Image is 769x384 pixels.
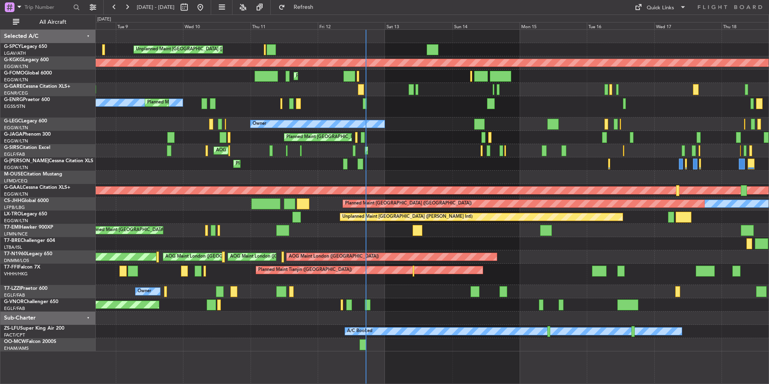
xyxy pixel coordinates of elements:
a: G-JAGAPhenom 300 [4,132,51,137]
div: Wed 17 [654,22,722,29]
a: EGGW/LTN [4,218,28,224]
div: AOG Maint London ([GEOGRAPHIC_DATA]) [289,251,379,263]
span: G-GARE [4,84,23,89]
div: Fri 12 [318,22,385,29]
a: LX-TROLegacy 650 [4,212,47,217]
a: LFMD/CEQ [4,178,27,184]
span: CS-JHH [4,198,21,203]
a: G-VNORChallenger 650 [4,299,58,304]
span: M-OUSE [4,172,23,177]
button: Refresh [275,1,323,14]
span: [DATE] - [DATE] [137,4,175,11]
span: T7-LZZI [4,286,21,291]
a: G-GAALCessna Citation XLS+ [4,185,70,190]
div: Planned Maint Tianjin ([GEOGRAPHIC_DATA]) [258,264,352,276]
span: G-VNOR [4,299,24,304]
div: Planned Maint [GEOGRAPHIC_DATA] [88,224,165,236]
a: M-OUSECitation Mustang [4,172,62,177]
a: EGNR/CEG [4,90,28,96]
span: G-KGKG [4,58,23,62]
a: FACT/CPT [4,332,25,338]
div: Sat 13 [385,22,452,29]
a: LTBA/ISL [4,244,22,250]
a: EGLF/FAB [4,151,25,157]
a: EGGW/LTN [4,165,28,171]
span: Refresh [287,4,321,10]
a: DNMM/LOS [4,258,29,264]
div: Tue 9 [116,22,183,29]
div: Unplanned Maint [GEOGRAPHIC_DATA] ([PERSON_NAME] Intl) [342,211,473,223]
div: Planned Maint [GEOGRAPHIC_DATA] ([GEOGRAPHIC_DATA]) [286,131,413,143]
div: Planned Maint [GEOGRAPHIC_DATA] ([GEOGRAPHIC_DATA]) [147,97,274,109]
div: Planned Maint [GEOGRAPHIC_DATA] ([GEOGRAPHIC_DATA]) [345,198,472,210]
a: T7-FFIFalcon 7X [4,265,40,270]
a: EHAM/AMS [4,345,29,351]
a: G-SPCYLegacy 650 [4,44,47,49]
button: All Aircraft [9,16,87,29]
a: T7-BREChallenger 604 [4,238,55,243]
a: G-SIRSCitation Excel [4,145,50,150]
span: LX-TRO [4,212,21,217]
div: Tue 16 [587,22,654,29]
div: Owner [138,285,151,297]
div: AOG Maint [PERSON_NAME] [216,145,277,157]
a: EGGW/LTN [4,77,28,83]
div: A/C Booked [347,325,372,337]
a: EGLF/FAB [4,292,25,298]
a: EGGW/LTN [4,191,28,197]
div: Quick Links [647,4,674,12]
a: EGGW/LTN [4,64,28,70]
a: OO-MCWFalcon 2000S [4,339,56,344]
a: T7-N1960Legacy 650 [4,252,52,256]
a: LFMN/NCE [4,231,28,237]
a: G-[PERSON_NAME]Cessna Citation XLS [4,159,93,163]
a: G-FOMOGlobal 6000 [4,71,52,76]
a: VHHH/HKG [4,271,28,277]
div: AOG Maint London ([GEOGRAPHIC_DATA]) [165,251,255,263]
span: OO-MCW [4,339,26,344]
a: LGAV/ATH [4,50,26,56]
span: All Aircraft [21,19,85,25]
a: G-LEGCLegacy 600 [4,119,47,124]
a: T7-LZZIPraetor 600 [4,286,47,291]
a: LFPB/LBG [4,204,25,211]
span: G-GAAL [4,185,23,190]
span: T7-N1960 [4,252,27,256]
div: Owner [253,118,266,130]
span: G-SIRS [4,145,19,150]
span: T7-BRE [4,238,21,243]
div: Thu 11 [251,22,318,29]
span: G-FOMO [4,71,25,76]
div: Planned Maint [GEOGRAPHIC_DATA] ([GEOGRAPHIC_DATA]) [296,70,423,82]
span: G-SPCY [4,44,21,49]
a: EGGW/LTN [4,138,28,144]
span: G-ENRG [4,97,23,102]
span: T7-FFI [4,265,18,270]
a: EGSS/STN [4,103,25,109]
span: T7-EMI [4,225,20,230]
a: G-ENRGPraetor 600 [4,97,50,102]
a: ZS-LFUSuper King Air 200 [4,326,64,331]
button: Quick Links [631,1,690,14]
span: G-[PERSON_NAME] [4,159,49,163]
a: G-GARECessna Citation XLS+ [4,84,70,89]
div: Wed 10 [183,22,250,29]
div: Planned Maint [GEOGRAPHIC_DATA] ([GEOGRAPHIC_DATA]) [236,158,362,170]
div: Unplanned Maint [GEOGRAPHIC_DATA] ([PERSON_NAME] Intl) [136,43,266,56]
a: G-KGKGLegacy 600 [4,58,49,62]
a: CS-JHHGlobal 6000 [4,198,49,203]
div: [DATE] [97,16,111,23]
div: AOG Maint London ([GEOGRAPHIC_DATA]) [230,251,320,263]
span: ZS-LFU [4,326,20,331]
div: Mon 15 [520,22,587,29]
a: T7-EMIHawker 900XP [4,225,53,230]
input: Trip Number [25,1,71,13]
div: Planned Maint [GEOGRAPHIC_DATA] ([GEOGRAPHIC_DATA]) [367,145,494,157]
a: EGLF/FAB [4,306,25,312]
span: G-JAGA [4,132,23,137]
div: Sun 14 [452,22,520,29]
a: EGGW/LTN [4,125,28,131]
span: G-LEGC [4,119,21,124]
